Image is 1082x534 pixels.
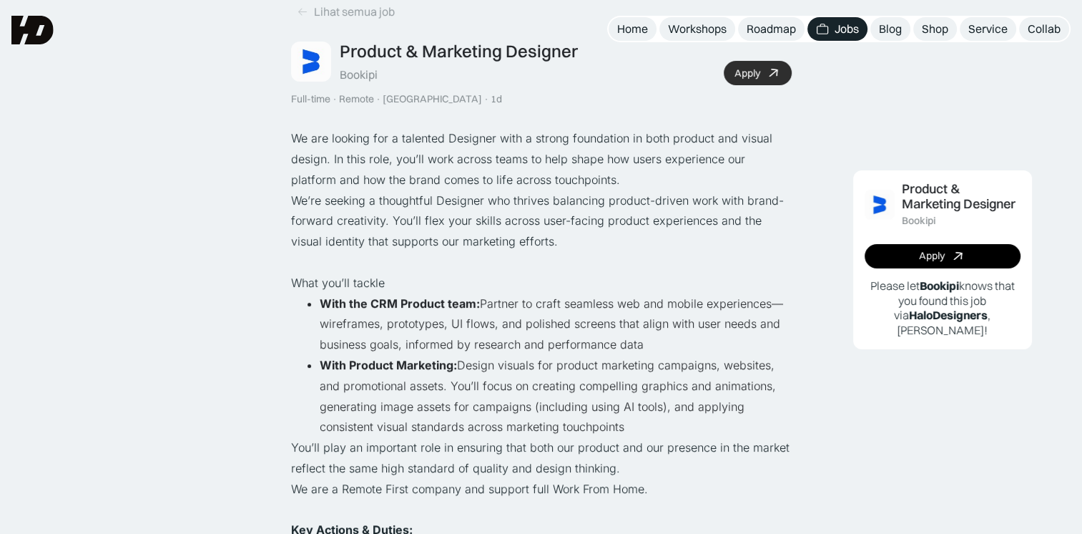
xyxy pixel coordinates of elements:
p: What you’ll tackle [291,273,792,293]
div: Jobs [835,21,859,37]
a: Jobs [807,17,867,41]
p: You’ll play an important role in ensuring that both our product and our presence in the market re... [291,437,792,479]
div: Roadmap [747,21,796,37]
div: Blog [879,21,902,37]
a: Collab [1019,17,1069,41]
p: We are looking for a talented Designer with a strong foundation in both product and visual design... [291,128,792,190]
div: Lihat semua job [314,4,395,19]
a: Workshops [659,17,735,41]
strong: With Product Marketing: [320,358,457,372]
div: Bookipi [340,67,378,82]
img: Job Image [291,42,331,82]
b: HaloDesigners [909,308,988,322]
p: ‍ [291,500,792,520]
li: Partner to craft seamless web and mobile experiences—wireframes, prototypes, UI flows, and polish... [320,293,792,355]
div: Workshops [668,21,727,37]
a: Apply [724,61,792,85]
div: Home [617,21,648,37]
p: Please let knows that you found this job via , [PERSON_NAME]! [865,278,1020,338]
a: Blog [870,17,910,41]
a: Apply [865,244,1020,268]
a: Service [960,17,1016,41]
div: 1d [491,93,502,105]
div: Service [968,21,1008,37]
div: Product & Marketing Designer [902,182,1020,212]
div: Apply [919,250,945,262]
p: ‍ [291,252,792,273]
img: Job Image [865,190,895,220]
div: Shop [922,21,948,37]
a: Home [609,17,656,41]
div: Bookipi [902,215,935,227]
a: Shop [913,17,957,41]
div: [GEOGRAPHIC_DATA] [383,93,482,105]
b: Bookipi [920,278,959,293]
div: Collab [1028,21,1061,37]
div: · [332,93,338,105]
div: · [483,93,489,105]
a: Roadmap [738,17,805,41]
strong: With the CRM Product team: [320,296,480,311]
p: We’re seeking a thoughtful Designer who thrives balancing product-driven work with brand-forward ... [291,190,792,252]
div: Full-time [291,93,330,105]
div: Remote [339,93,374,105]
div: Product & Marketing Designer [340,41,578,62]
li: Design visuals for product marketing campaigns, websites, and promotional assets. You’ll focus on... [320,355,792,437]
div: · [375,93,381,105]
p: We are a Remote First company and support full Work From Home. [291,479,792,500]
div: Apply [734,67,760,79]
